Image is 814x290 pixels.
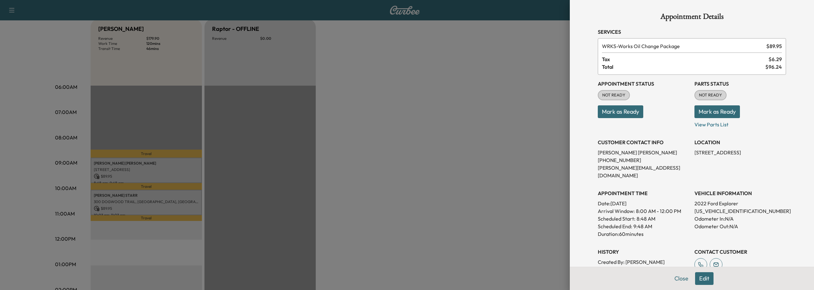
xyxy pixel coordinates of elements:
[598,207,689,215] p: Arrival Window:
[769,55,782,63] span: $ 6.29
[695,92,726,98] span: NOT READY
[694,248,786,256] h3: CONTACT CUSTOMER
[598,215,635,223] p: Scheduled Start:
[598,80,689,88] h3: Appointment Status
[598,223,632,230] p: Scheduled End:
[694,215,786,223] p: Odometer In: N/A
[602,55,769,63] span: Tax
[598,164,689,179] p: [PERSON_NAME][EMAIL_ADDRESS][DOMAIN_NAME]
[633,223,652,230] p: 9:48 AM
[694,118,786,128] p: View Parts List
[598,13,786,23] h1: Appointment Details
[598,266,689,273] p: Created At : [DATE] 10:59:22 AM
[694,105,740,118] button: Mark as Ready
[694,189,786,197] h3: VEHICLE INFORMATION
[598,149,689,156] p: [PERSON_NAME] [PERSON_NAME]
[598,28,786,36] h3: Services
[670,272,693,285] button: Close
[598,92,629,98] span: NOT READY
[695,272,714,285] button: Edit
[598,230,689,238] p: Duration: 60 minutes
[598,258,689,266] p: Created By : [PERSON_NAME]
[598,105,643,118] button: Mark as Ready
[766,42,782,50] span: $ 89.95
[765,63,782,71] span: $ 96.24
[598,138,689,146] h3: CUSTOMER CONTACT INFO
[602,63,765,71] span: Total
[598,189,689,197] h3: APPOINTMENT TIME
[694,200,786,207] p: 2022 Ford Explorer
[598,248,689,256] h3: History
[694,80,786,88] h3: Parts Status
[602,42,764,50] span: Works Oil Change Package
[598,156,689,164] p: [PHONE_NUMBER]
[694,207,786,215] p: [US_VEHICLE_IDENTIFICATION_NUMBER]
[694,223,786,230] p: Odometer Out: N/A
[694,149,786,156] p: [STREET_ADDRESS]
[598,200,689,207] p: Date: [DATE]
[636,207,681,215] span: 8:00 AM - 12:00 PM
[637,215,655,223] p: 8:48 AM
[694,138,786,146] h3: LOCATION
